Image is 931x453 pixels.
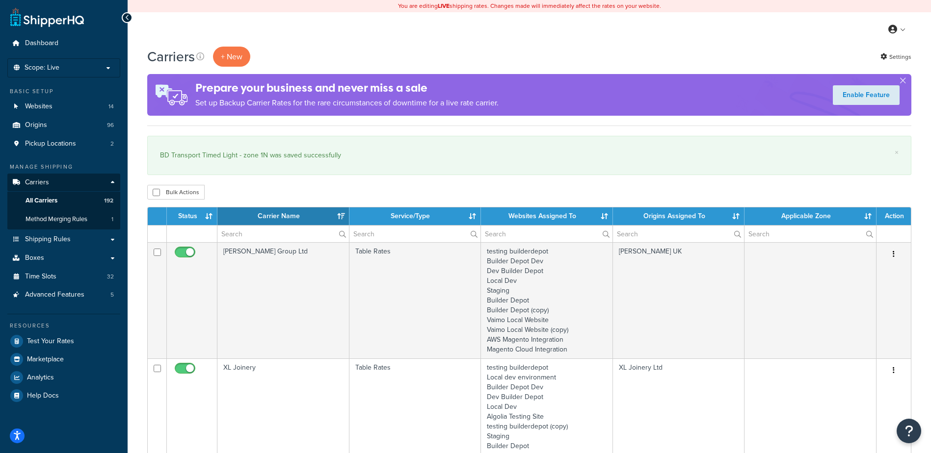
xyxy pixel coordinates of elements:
a: Settings [880,50,911,64]
li: Carriers [7,174,120,229]
td: Table Rates [349,242,481,358]
a: Pickup Locations 2 [7,135,120,153]
td: [PERSON_NAME] UK [613,242,745,358]
button: + New [213,47,250,67]
div: Basic Setup [7,87,120,96]
td: testing builderdepot Builder Depot Dev Dev Builder Depot Local Dev Staging Builder Depot Builder ... [481,242,613,358]
span: Help Docs [27,392,59,400]
span: 1 [111,215,113,224]
p: Set up Backup Carrier Rates for the rare circumstances of downtime for a live rate carrier. [195,96,499,110]
button: Bulk Actions [147,185,205,200]
li: Pickup Locations [7,135,120,153]
span: Analytics [27,374,54,382]
div: Resources [7,322,120,330]
a: All Carriers 192 [7,192,120,210]
span: 32 [107,273,114,281]
a: Method Merging Rules 1 [7,210,120,228]
span: Websites [25,102,53,111]
span: Pickup Locations [25,140,76,148]
span: Test Your Rates [27,337,74,346]
span: All Carriers [26,197,57,205]
div: BD Transport Timed Light - zone 1N was saved successfully [160,149,899,162]
a: Enable Feature [833,85,900,105]
span: Scope: Live [25,64,59,72]
span: Method Merging Rules [26,215,87,224]
li: Method Merging Rules [7,210,120,228]
li: Origins [7,116,120,134]
button: Open Resource Center [897,419,921,443]
a: Origins 96 [7,116,120,134]
b: LIVE [438,1,450,10]
th: Carrier Name: activate to sort column ascending [217,207,349,225]
span: 2 [110,140,114,148]
h1: Carriers [147,47,195,66]
a: Dashboard [7,34,120,52]
span: Carriers [25,178,49,187]
a: Boxes [7,249,120,267]
a: Advanced Features 5 [7,286,120,304]
th: Origins Assigned To: activate to sort column ascending [613,207,745,225]
li: Advanced Features [7,286,120,304]
input: Search [745,226,876,242]
span: 192 [104,197,113,205]
a: Websites 14 [7,98,120,116]
a: Shipping Rules [7,230,120,249]
th: Applicable Zone: activate to sort column ascending [745,207,877,225]
span: Marketplace [27,355,64,364]
div: Manage Shipping [7,163,120,171]
a: Analytics [7,369,120,386]
span: Origins [25,121,47,129]
th: Service/Type: activate to sort column ascending [349,207,481,225]
a: Help Docs [7,387,120,404]
th: Action [877,207,911,225]
span: 5 [110,291,114,299]
a: × [895,149,899,156]
li: All Carriers [7,192,120,210]
span: Dashboard [25,39,58,48]
span: Boxes [25,254,44,262]
img: ad-rules-rateshop-fe6ec290ccb7230408bd80ed9643f0289d75e0ffd9eb532fc0e269fcd187b520.png [147,74,195,116]
span: 96 [107,121,114,129]
h4: Prepare your business and never miss a sale [195,80,499,96]
th: Websites Assigned To: activate to sort column ascending [481,207,613,225]
a: Test Your Rates [7,332,120,350]
span: Time Slots [25,273,56,281]
span: Advanced Features [25,291,84,299]
li: Time Slots [7,268,120,286]
span: 14 [108,102,114,111]
input: Search [613,226,745,242]
input: Search [481,226,612,242]
a: Carriers [7,174,120,192]
th: Status: activate to sort column ascending [167,207,217,225]
input: Search [217,226,349,242]
a: Time Slots 32 [7,268,120,286]
li: Websites [7,98,120,116]
input: Search [349,226,481,242]
td: [PERSON_NAME] Group Ltd [217,242,349,358]
a: ShipperHQ Home [10,7,84,27]
a: Marketplace [7,351,120,368]
span: Shipping Rules [25,235,71,244]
